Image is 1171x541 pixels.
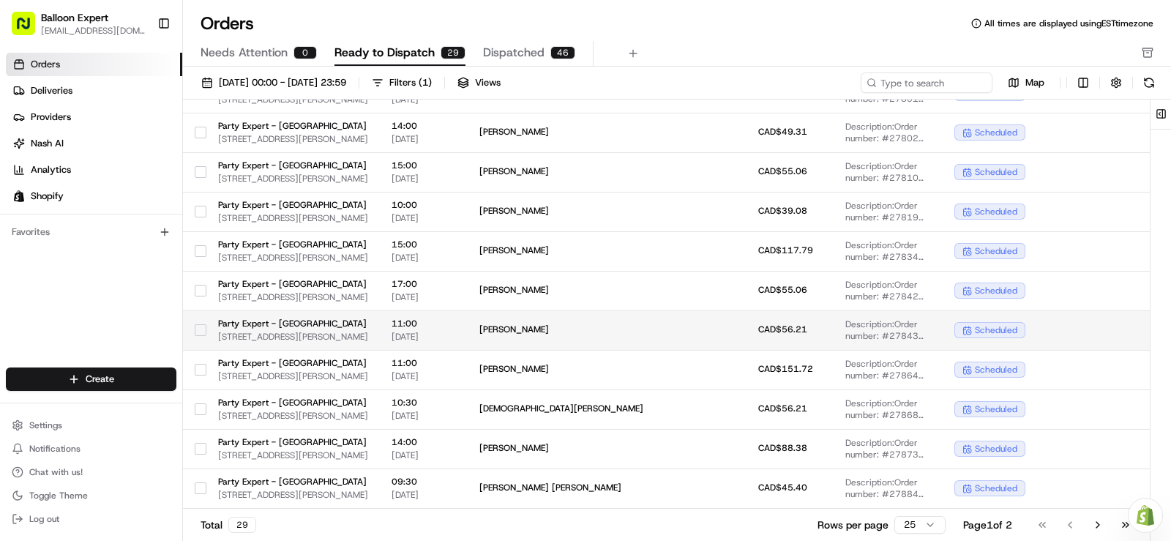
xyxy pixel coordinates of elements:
[218,120,368,132] span: Party Expert - [GEOGRAPHIC_DATA]
[6,485,176,506] button: Toggle Theme
[479,205,643,217] span: [PERSON_NAME]
[218,436,368,448] span: Party Expert - [GEOGRAPHIC_DATA]
[389,76,432,89] div: Filters
[31,58,60,71] span: Orders
[29,513,59,525] span: Log out
[218,94,368,105] span: [STREET_ADDRESS][PERSON_NAME]
[6,220,176,244] div: Favorites
[29,490,88,501] span: Toggle Theme
[392,239,456,250] span: 15:00
[138,288,235,302] span: API Documentation
[218,370,368,382] span: [STREET_ADDRESS][PERSON_NAME]
[845,358,931,381] span: Description: Order number: #27864 for [PERSON_NAME]
[861,72,992,93] input: Type to search
[758,165,807,177] span: CAD$55.06
[124,289,135,301] div: 💻
[998,74,1054,92] button: Map
[6,415,176,436] button: Settings
[6,79,182,102] a: Deliveries
[41,10,108,25] button: Balloon Expert
[758,205,807,217] span: CAD$39.08
[975,285,1017,296] span: scheduled
[31,140,57,166] img: 8016278978528_b943e370aa5ada12b00a_72.png
[441,46,465,59] div: 29
[195,72,353,93] button: [DATE] 00:00 - [DATE] 23:59
[218,357,368,369] span: Party Expert - [GEOGRAPHIC_DATA]
[392,449,456,461] span: [DATE]
[31,137,64,150] span: Nash AI
[984,18,1153,29] span: All times are displayed using EST timezone
[31,190,64,203] span: Shopify
[392,331,456,343] span: [DATE]
[392,370,456,382] span: [DATE]
[483,44,545,61] span: Dispatched
[975,166,1017,178] span: scheduled
[758,245,813,256] span: CAD$117.79
[218,291,368,303] span: [STREET_ADDRESS][PERSON_NAME]
[392,199,456,211] span: 10:00
[845,437,931,460] span: Description: Order number: #27873 for [PERSON_NAME]
[479,245,643,256] span: [PERSON_NAME]
[479,126,643,138] span: [PERSON_NAME]
[218,449,368,461] span: [STREET_ADDRESS][PERSON_NAME]
[392,120,456,132] span: 14:00
[118,282,241,308] a: 💻API Documentation
[130,227,160,239] span: [DATE]
[475,76,501,89] span: Views
[86,373,114,386] span: Create
[392,94,456,105] span: [DATE]
[845,160,931,184] span: Description: Order number: #27810 for [PERSON_NAME]
[845,279,931,302] span: Description: Order number: #27842 for [PERSON_NAME]
[41,25,146,37] span: [EMAIL_ADDRESS][DOMAIN_NAME]
[15,140,41,166] img: 1736555255976-a54dd68f-1ca7-489b-9aae-adbdc363a1c4
[218,410,368,422] span: [STREET_ADDRESS][PERSON_NAME]
[121,227,127,239] span: •
[29,443,81,455] span: Notifications
[103,323,177,335] a: Powered byPylon
[975,127,1017,138] span: scheduled
[479,363,643,375] span: [PERSON_NAME]
[218,199,368,211] span: Party Expert - [GEOGRAPHIC_DATA]
[975,403,1017,415] span: scheduled
[392,357,456,369] span: 11:00
[31,163,71,176] span: Analytics
[31,84,72,97] span: Deliveries
[6,439,176,459] button: Notifications
[392,160,456,171] span: 15:00
[758,324,807,335] span: CAD$56.21
[758,363,813,375] span: CAD$151.72
[392,436,456,448] span: 14:00
[1139,72,1159,93] button: Refresh
[6,6,151,41] button: Balloon Expert[EMAIL_ADDRESS][DOMAIN_NAME]
[1025,76,1044,89] span: Map
[758,442,807,454] span: CAD$88.38
[479,284,643,296] span: [PERSON_NAME]
[392,397,456,408] span: 10:30
[845,121,931,144] span: Description: Order number: #27802 for [PERSON_NAME]
[963,518,1012,532] div: Page 1 of 2
[66,154,201,166] div: We're available if you need us!
[818,518,888,532] p: Rows per page
[392,212,456,224] span: [DATE]
[975,482,1017,494] span: scheduled
[975,443,1017,455] span: scheduled
[15,59,266,82] p: Welcome 👋
[334,44,435,61] span: Ready to Dispatch
[6,367,176,391] button: Create
[218,397,368,408] span: Party Expert - [GEOGRAPHIC_DATA]
[550,46,575,59] div: 46
[13,190,25,202] img: Shopify logo
[15,289,26,301] div: 📗
[479,165,643,177] span: [PERSON_NAME]
[45,227,119,239] span: [PERSON_NAME]
[6,53,182,76] a: Orders
[218,331,368,343] span: [STREET_ADDRESS][PERSON_NAME]
[479,482,643,493] span: [PERSON_NAME] [PERSON_NAME]
[218,173,368,184] span: [STREET_ADDRESS][PERSON_NAME]
[392,278,456,290] span: 17:00
[201,44,288,61] span: Needs Attention
[365,72,438,93] button: Filters(1)
[218,212,368,224] span: [STREET_ADDRESS][PERSON_NAME]
[479,324,643,335] span: [PERSON_NAME]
